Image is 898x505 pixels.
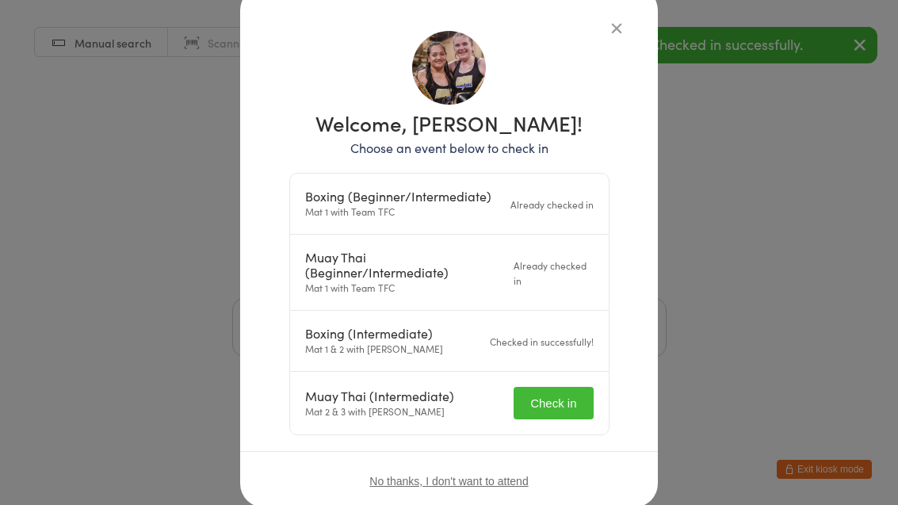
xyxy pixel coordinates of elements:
[369,475,528,488] button: No thanks, I don't want to attend
[305,388,454,404] div: Muay Thai (Intermediate)
[289,139,609,157] p: Choose an event below to check in
[305,189,491,204] div: Boxing (Beginner/Intermediate)
[289,113,609,133] h1: Welcome, [PERSON_NAME]!
[305,189,491,219] div: Mat 1 with Team TFC
[490,334,594,349] div: Checked in successfully!
[305,388,454,419] div: Mat 2 & 3 with [PERSON_NAME]
[305,326,443,356] div: Mat 1 & 2 with [PERSON_NAME]
[412,31,486,105] img: image1748242595.png
[514,387,593,419] button: Check in
[305,250,504,295] div: Mat 1 with Team TFC
[305,326,443,341] div: Boxing (Intermediate)
[510,197,594,212] div: Already checked in
[514,258,594,288] div: Already checked in
[305,250,504,280] div: Muay Thai (Beginner/Intermediate)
